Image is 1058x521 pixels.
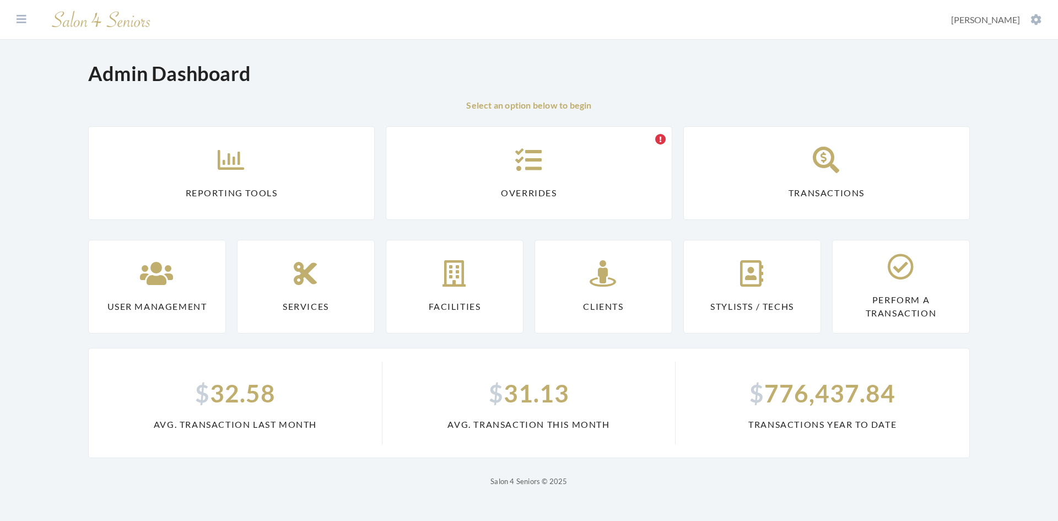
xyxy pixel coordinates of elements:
[535,240,672,334] a: Clients
[102,418,369,431] span: Avg. Transaction Last Month
[396,418,662,431] span: Avg. Transaction This Month
[386,126,672,220] a: Overrides
[683,126,970,220] a: Transactions
[948,14,1045,26] button: [PERSON_NAME]
[88,62,251,85] h1: Admin Dashboard
[237,240,375,334] a: Services
[88,99,970,112] p: Select an option below to begin
[102,375,369,411] span: 32.58
[832,240,970,334] a: Perform a Transaction
[689,418,956,431] span: Transactions Year To Date
[46,7,156,33] img: Salon 4 Seniors
[386,240,523,334] a: Facilities
[88,126,375,220] a: Reporting Tools
[951,14,1020,25] span: [PERSON_NAME]
[88,475,970,488] p: Salon 4 Seniors © 2025
[689,375,956,411] span: 776,437.84
[88,240,226,334] a: User Management
[683,240,821,334] a: Stylists / Techs
[396,375,662,411] span: 31.13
